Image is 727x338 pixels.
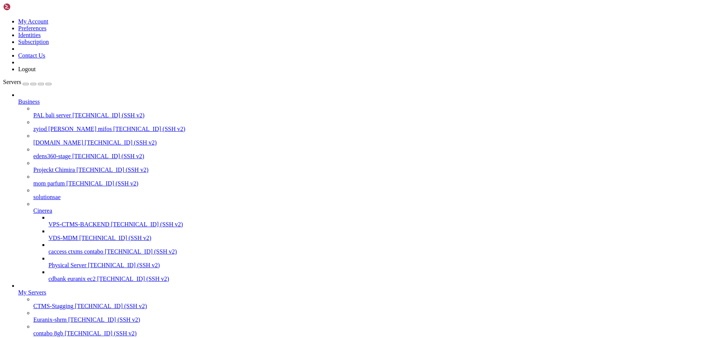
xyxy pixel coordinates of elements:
[48,276,724,282] a: cdbank euranix ec2 [TECHNICAL_ID] (SSH v2)
[48,276,95,282] span: cdbank euranix ec2
[33,153,724,160] a: edens360-stage [TECHNICAL_ID] (SSH v2)
[48,262,86,268] span: Physical Server
[33,132,724,146] li: [DOMAIN_NAME] [TECHNICAL_ID] (SSH v2)
[33,201,724,282] li: Cinerea
[76,167,148,173] span: [TECHNICAL_ID] (SSH v2)
[33,167,724,173] a: Projeckt Chimira [TECHNICAL_ID] (SSH v2)
[85,139,157,146] span: [TECHNICAL_ID] (SSH v2)
[48,221,724,228] a: VPS-CTMS-BACKEND [TECHNICAL_ID] (SSH v2)
[33,323,724,337] li: contabo 8gb [TECHNICAL_ID] (SSH v2)
[18,18,48,25] a: My Account
[18,66,36,72] a: Logout
[33,146,724,160] li: edens360-stage [TECHNICAL_ID] (SSH v2)
[48,248,724,255] a: caccess ctxms contabo [TECHNICAL_ID] (SSH v2)
[33,207,724,214] a: Cinerea
[97,276,169,282] span: [TECHNICAL_ID] (SSH v2)
[33,139,724,146] a: [DOMAIN_NAME] [TECHNICAL_ID] (SSH v2)
[33,126,724,132] a: zyiod [PERSON_NAME] mifos [TECHNICAL_ID] (SSH v2)
[33,303,73,309] span: CTMS-Stagging
[33,139,83,146] span: [DOMAIN_NAME]
[65,330,137,336] span: [TECHNICAL_ID] (SSH v2)
[79,235,151,241] span: [TECHNICAL_ID] (SSH v2)
[18,98,724,105] a: Business
[18,32,41,38] a: Identities
[33,187,724,201] li: solutionsae
[66,180,138,187] span: [TECHNICAL_ID] (SSH v2)
[3,79,51,85] a: Servers
[18,25,47,31] a: Preferences
[88,262,160,268] span: [TECHNICAL_ID] (SSH v2)
[105,248,177,255] span: [TECHNICAL_ID] (SSH v2)
[18,52,45,59] a: Contact Us
[33,112,71,118] span: PAL bali server
[48,241,724,255] li: caccess ctxms contabo [TECHNICAL_ID] (SSH v2)
[3,3,47,11] img: Shellngn
[18,289,724,296] a: My Servers
[33,160,724,173] li: Projeckt Chimira [TECHNICAL_ID] (SSH v2)
[18,92,724,282] li: Business
[48,214,724,228] li: VPS-CTMS-BACKEND [TECHNICAL_ID] (SSH v2)
[111,221,183,227] span: [TECHNICAL_ID] (SSH v2)
[33,194,724,201] a: solutionsae
[33,173,724,187] li: mom parfum [TECHNICAL_ID] (SSH v2)
[33,330,724,337] a: contabo 8gb [TECHNICAL_ID] (SSH v2)
[33,303,724,310] a: CTMS-Stagging [TECHNICAL_ID] (SSH v2)
[33,180,724,187] a: mom parfum [TECHNICAL_ID] (SSH v2)
[33,119,724,132] li: zyiod [PERSON_NAME] mifos [TECHNICAL_ID] (SSH v2)
[33,167,75,173] span: Projeckt Chimira
[33,126,112,132] span: zyiod [PERSON_NAME] mifos
[68,316,140,323] span: [TECHNICAL_ID] (SSH v2)
[33,330,63,336] span: contabo 8gb
[48,248,103,255] span: caccess ctxms contabo
[48,228,724,241] li: VDS-MDM [TECHNICAL_ID] (SSH v2)
[3,79,21,85] span: Servers
[18,98,40,105] span: Business
[18,39,49,45] a: Subscription
[33,296,724,310] li: CTMS-Stagging [TECHNICAL_ID] (SSH v2)
[33,180,65,187] span: mom parfum
[18,289,46,296] span: My Servers
[33,153,71,159] span: edens360-stage
[48,255,724,269] li: Physical Server [TECHNICAL_ID] (SSH v2)
[48,235,724,241] a: VDS-MDM [TECHNICAL_ID] (SSH v2)
[33,105,724,119] li: PAL bali server [TECHNICAL_ID] (SSH v2)
[48,235,78,241] span: VDS-MDM
[33,194,61,200] span: solutionsae
[113,126,185,132] span: [TECHNICAL_ID] (SSH v2)
[72,153,144,159] span: [TECHNICAL_ID] (SSH v2)
[48,221,109,227] span: VPS-CTMS-BACKEND
[72,112,144,118] span: [TECHNICAL_ID] (SSH v2)
[48,262,724,269] a: Physical Server [TECHNICAL_ID] (SSH v2)
[48,269,724,282] li: cdbank euranix ec2 [TECHNICAL_ID] (SSH v2)
[33,310,724,323] li: Euranix-shrm [TECHNICAL_ID] (SSH v2)
[33,112,724,119] a: PAL bali server [TECHNICAL_ID] (SSH v2)
[75,303,147,309] span: [TECHNICAL_ID] (SSH v2)
[33,207,52,214] span: Cinerea
[33,316,67,323] span: Euranix-shrm
[33,316,724,323] a: Euranix-shrm [TECHNICAL_ID] (SSH v2)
